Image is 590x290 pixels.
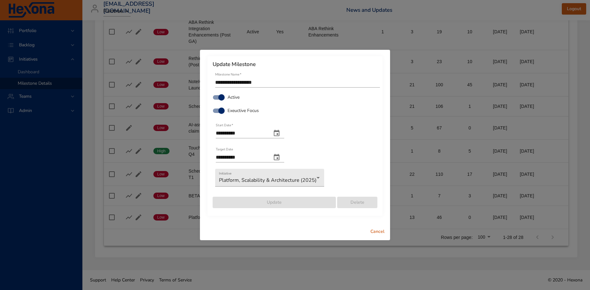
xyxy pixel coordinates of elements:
[215,73,241,76] label: Milestone Name
[216,123,233,127] label: Start Date
[228,107,259,114] span: Exeuctive Focus
[216,148,233,151] label: Target Date
[215,169,324,187] div: Platform, Scalability & Architecture (2025)
[269,126,284,141] button: change date
[213,61,377,68] h6: Update Milestone
[367,226,388,238] button: Cancel
[370,228,385,236] span: Cancel
[228,94,240,101] span: Active
[269,150,284,165] button: change end date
